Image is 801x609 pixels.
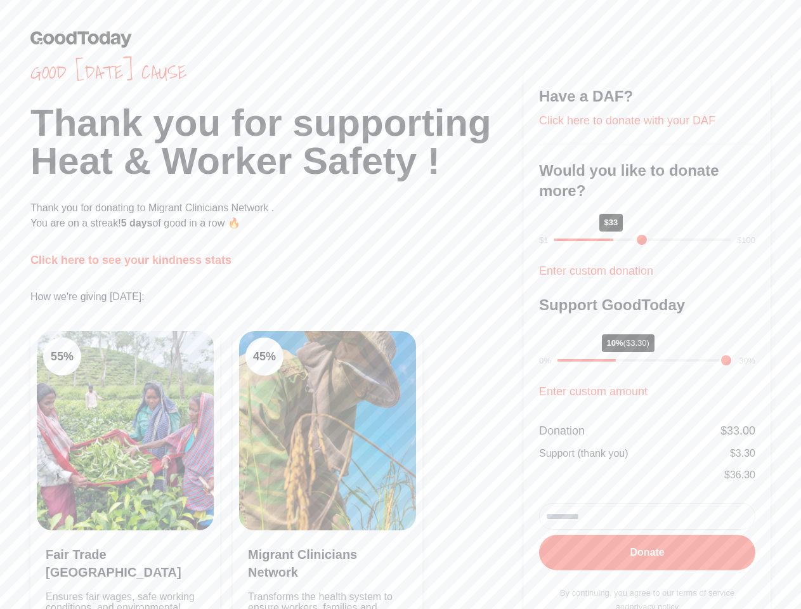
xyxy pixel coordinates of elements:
div: 55 % [43,337,81,376]
p: Thank you for donating to Migrant Clinicians Network . You are on a streak! of good in a row 🔥 [30,200,524,231]
span: 33.00 [727,424,755,437]
h3: Migrant Clinicians Network [248,546,407,581]
img: Clean Cooking Alliance [239,331,416,530]
img: Clean Air Task Force [37,331,214,530]
span: 3.30 [736,448,755,459]
div: 10% [602,334,654,352]
div: 30% [739,355,755,367]
h3: Support GoodToday [539,295,755,315]
div: $100 [737,234,755,247]
div: Support (thank you) [539,446,628,461]
a: Click here to donate with your DAF [539,114,715,127]
h3: Fair Trade [GEOGRAPHIC_DATA] [46,546,205,581]
div: $33 [599,214,623,232]
div: Donation [539,422,585,440]
p: How we're giving [DATE]: [30,289,524,304]
a: Click here to see your kindness stats [30,254,231,266]
div: $ [730,446,755,461]
div: 0% [539,355,551,367]
span: Good [DATE] cause [30,61,524,84]
button: Donate [539,535,755,570]
span: ($3.30) [623,338,649,348]
h1: Thank you for supporting Heat & Worker Safety ! [30,104,524,180]
a: Enter custom donation [539,265,653,277]
h3: Have a DAF? [539,86,755,107]
div: $1 [539,234,548,247]
span: 36.30 [730,469,755,480]
h3: Would you like to donate more? [539,160,755,201]
div: $ [720,422,755,440]
div: 45 % [245,337,283,376]
img: GoodToday [30,30,132,48]
div: $ [724,468,755,483]
a: Enter custom amount [539,385,648,398]
span: 5 days [121,218,153,228]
